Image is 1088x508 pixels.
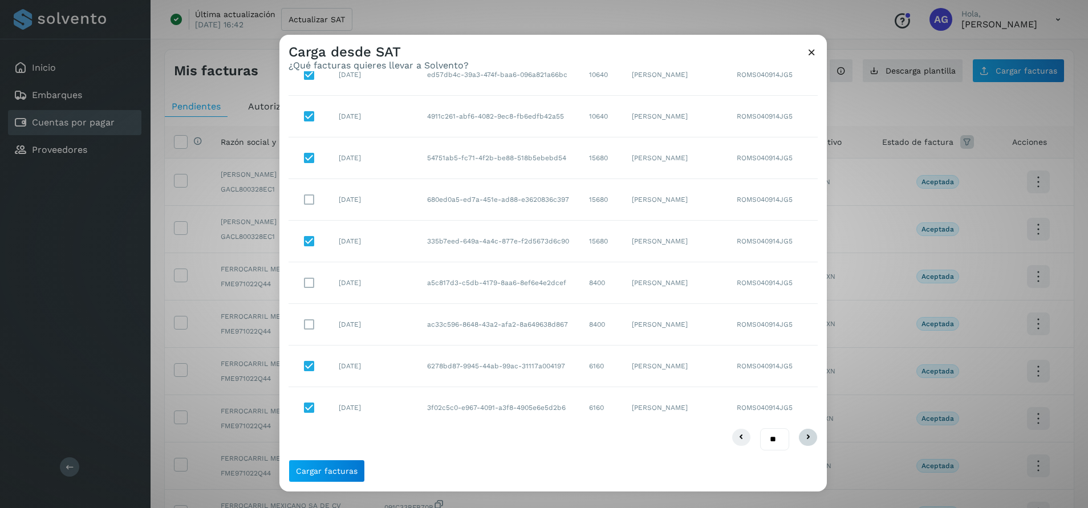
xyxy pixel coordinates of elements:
[580,262,623,304] td: 8400
[728,262,818,304] td: ROMS040914JG5
[580,346,623,387] td: 6160
[289,460,365,482] button: Cargar facturas
[330,179,418,221] td: [DATE]
[418,137,580,179] td: 54751ab5-fc71-4f2b-be88-518b5ebebd54
[623,304,728,346] td: [PERSON_NAME]
[330,262,418,304] td: [DATE]
[623,137,728,179] td: [PERSON_NAME]
[623,346,728,387] td: [PERSON_NAME]
[728,137,818,179] td: ROMS040914JG5
[418,96,580,137] td: 4911c261-abf6-4082-9ec8-fb6edfb42a55
[728,179,818,221] td: ROMS040914JG5
[580,387,623,428] td: 6160
[418,179,580,221] td: 680ed0a5-ed7a-451e-ad88-e3620836c397
[330,54,418,96] td: [DATE]
[330,346,418,387] td: [DATE]
[580,96,623,137] td: 10640
[580,221,623,262] td: 15680
[418,54,580,96] td: ed57db4c-39a3-474f-baa6-096a821a66bc
[418,387,580,428] td: 3f02c5c0-e967-4091-a3f8-4905e6e5d2b6
[418,262,580,304] td: a5c817d3-c5db-4179-8aa6-8ef6e4e2dcef
[728,221,818,262] td: ROMS040914JG5
[418,346,580,387] td: 6278bd87-9945-44ab-99ac-31117a004197
[728,54,818,96] td: ROMS040914JG5
[623,54,728,96] td: [PERSON_NAME]
[289,60,469,71] p: ¿Qué facturas quieres llevar a Solvento?
[623,96,728,137] td: [PERSON_NAME]
[580,137,623,179] td: 15680
[580,54,623,96] td: 10640
[330,387,418,428] td: [DATE]
[623,387,728,428] td: [PERSON_NAME]
[623,179,728,221] td: [PERSON_NAME]
[728,346,818,387] td: ROMS040914JG5
[296,467,358,475] span: Cargar facturas
[728,387,818,428] td: ROMS040914JG5
[418,304,580,346] td: ac33c596-8648-43a2-afa2-8a649638d867
[289,44,469,60] h3: Carga desde SAT
[728,304,818,346] td: ROMS040914JG5
[418,221,580,262] td: 335b7eed-649a-4a4c-877e-f2d5673d6c90
[330,96,418,137] td: [DATE]
[330,221,418,262] td: [DATE]
[623,262,728,304] td: [PERSON_NAME]
[580,179,623,221] td: 15680
[580,304,623,346] td: 8400
[330,137,418,179] td: [DATE]
[330,304,418,346] td: [DATE]
[623,221,728,262] td: [PERSON_NAME]
[728,96,818,137] td: ROMS040914JG5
